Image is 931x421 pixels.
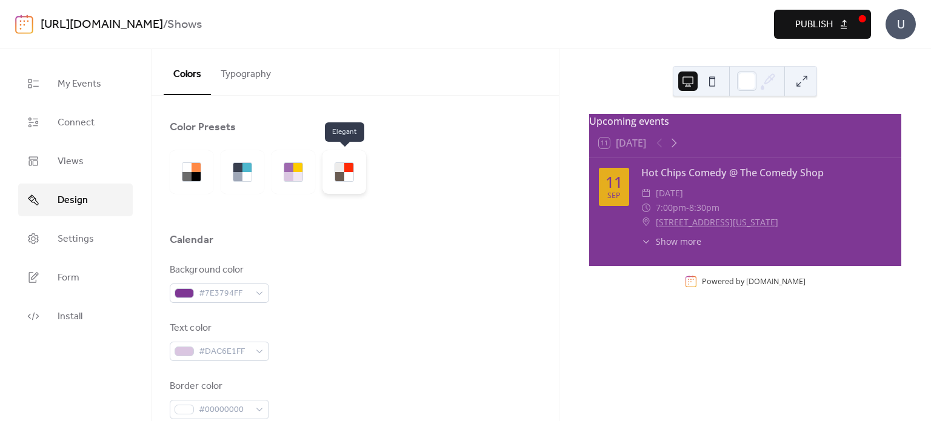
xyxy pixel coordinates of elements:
span: My Events [58,77,101,91]
span: Elegant [325,122,364,142]
div: Upcoming events [589,114,901,128]
span: #00000000 [199,403,250,417]
span: Show more [656,235,701,248]
span: Publish [795,18,833,32]
b: Shows [167,13,202,36]
button: Publish [774,10,871,39]
a: [URL][DOMAIN_NAME] [41,13,163,36]
button: Colors [164,49,211,95]
span: Views [58,154,84,169]
a: Form [18,261,133,294]
span: Connect [58,116,95,130]
img: logo [15,15,33,34]
b: / [163,13,167,36]
a: My Events [18,67,133,100]
div: ​ [641,186,651,201]
span: 7:00pm [656,201,686,215]
span: Form [58,271,79,285]
span: #7E3794FF [199,287,250,301]
a: Install [18,300,133,333]
div: ​ [641,215,651,230]
a: [STREET_ADDRESS][US_STATE] [656,215,778,230]
a: Connect [18,106,133,139]
div: U [886,9,916,39]
div: Sep [607,192,621,200]
button: Typography [211,49,281,94]
div: Border color [170,379,267,394]
a: [DOMAIN_NAME] [746,276,806,287]
div: Hot Chips Comedy @ The Comedy Shop [641,165,892,180]
span: Settings [58,232,94,247]
span: 8:30pm [689,201,719,215]
span: Install [58,310,82,324]
a: Settings [18,222,133,255]
div: Text color [170,321,267,336]
div: 11 [606,174,622,190]
div: ​ [641,235,651,248]
span: [DATE] [656,186,683,201]
a: Views [18,145,133,177]
span: - [686,201,689,215]
div: ​ [641,201,651,215]
div: Color Presets [170,120,236,134]
div: Calendar [170,233,213,247]
a: Design [18,184,133,216]
span: Design [58,193,88,208]
button: ​Show more [641,235,701,248]
div: Powered by [702,276,806,287]
span: #DAC6E1FF [199,345,250,359]
div: Background color [170,263,267,277]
